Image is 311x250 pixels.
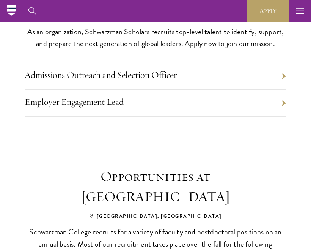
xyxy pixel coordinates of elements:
[90,212,222,220] span: [GEOGRAPHIC_DATA], [GEOGRAPHIC_DATA]
[25,69,177,81] a: Admissions Outreach and Selection Officer
[25,96,124,108] a: Employer Engagement Lead
[25,26,286,49] p: As an organization, Schwarzman Scholars recruits top-level talent to identify, support, and prepa...
[23,166,288,206] h3: Opportunities at [GEOGRAPHIC_DATA]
